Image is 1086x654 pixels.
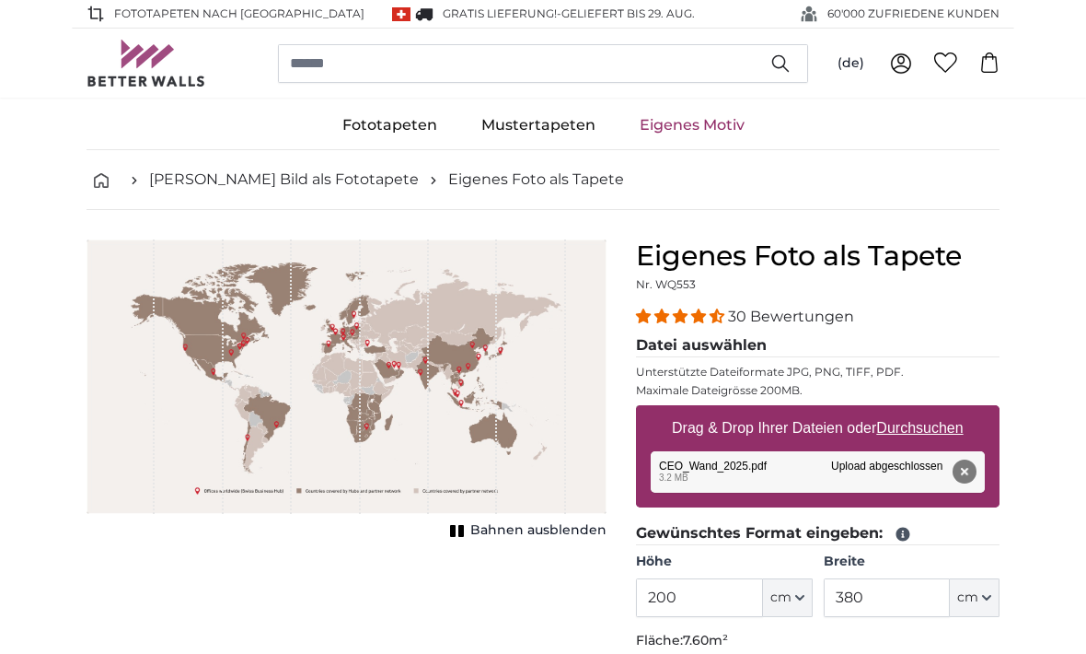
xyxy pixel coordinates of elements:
[636,239,999,273] h1: Eigenes Foto als Tapete
[470,521,607,540] span: Bahnen ausblenden
[459,101,618,149] a: Mustertapeten
[957,589,978,607] span: cm
[636,277,696,291] span: Nr. WQ553
[950,578,999,617] button: cm
[827,6,999,22] span: 60'000 ZUFRIEDENE KUNDEN
[636,365,999,380] p: Unterstützte Dateiformate JPG, PNG, TIFF, PDF.
[87,150,999,210] nav: breadcrumbs
[664,410,971,447] label: Drag & Drop Ihrer Dateien oder
[561,6,695,20] span: Geliefert bis 29. Aug.
[824,553,999,571] label: Breite
[763,578,813,617] button: cm
[636,522,999,545] legend: Gewünschtes Format eingeben:
[770,589,791,607] span: cm
[87,239,607,543] div: 1 of 1
[683,632,728,648] span: 7.60m²
[823,47,879,80] button: (de)
[87,40,206,87] img: Betterwalls
[636,632,999,650] p: Fläche:
[448,169,624,191] a: Eigenes Foto als Tapete
[445,518,607,543] button: Bahnen ausblenden
[877,420,964,436] u: Durchsuchen
[618,101,767,149] a: Eigenes Motiv
[443,6,557,20] span: GRATIS Lieferung!
[636,334,999,357] legend: Datei auswählen
[728,308,854,325] span: 30 Bewertungen
[636,553,812,571] label: Höhe
[636,383,999,398] p: Maximale Dateigrösse 200MB.
[114,6,364,22] span: Fototapeten nach [GEOGRAPHIC_DATA]
[392,7,410,21] img: Schweiz
[636,308,728,325] span: 4.33 stars
[320,101,459,149] a: Fototapeten
[149,169,419,191] a: [PERSON_NAME] Bild als Fototapete
[557,6,695,20] span: -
